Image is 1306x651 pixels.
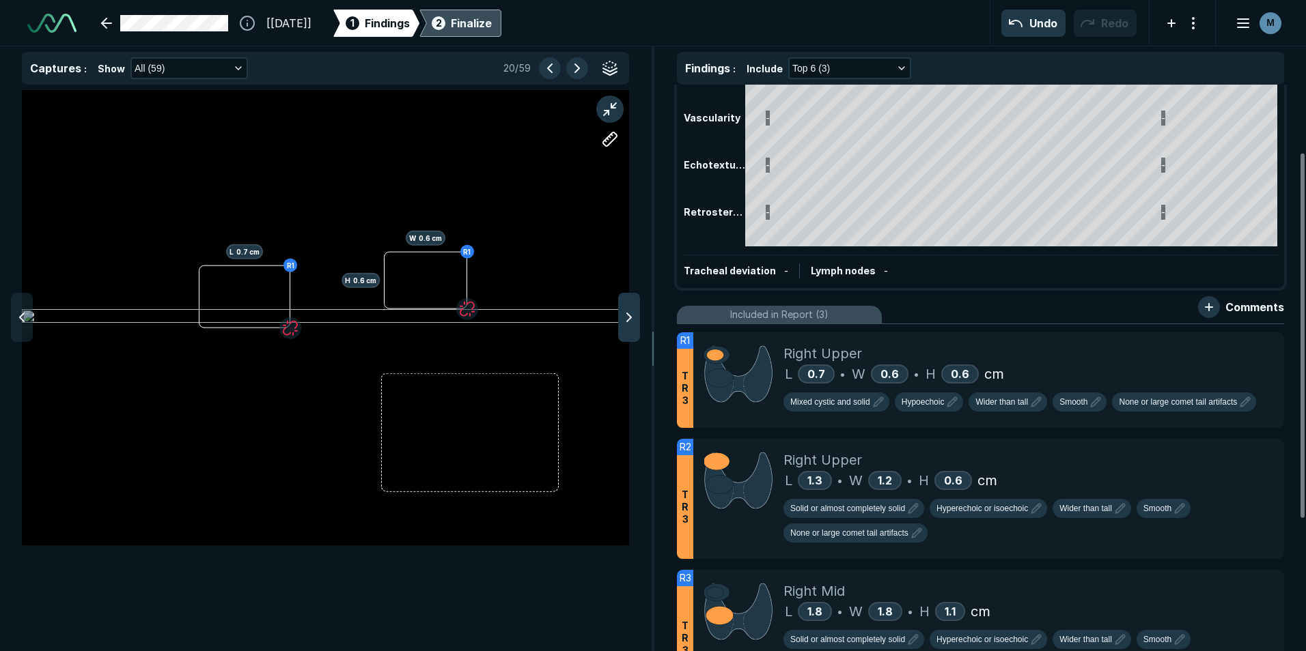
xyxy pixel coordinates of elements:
span: cm [984,364,1004,384]
span: L 0.7 cm [226,244,263,259]
span: R3 [680,570,691,585]
div: 1Findings [333,10,419,37]
span: 1.1 [945,605,956,618]
span: 2 [436,16,442,30]
span: Right Upper [783,450,862,470]
span: • [837,603,842,620]
img: DIseKgAAAAZJREFUAwBT7E44ido48wAAAABJRU5ErkJggg== [704,581,773,641]
span: Lymph nodes [811,265,876,276]
span: T R 3 [682,489,689,525]
span: Smooth [1059,396,1087,408]
span: cm [971,601,990,622]
span: Top 6 (3) [792,61,830,76]
span: M [1266,16,1275,30]
span: Hypoechoic [902,396,945,408]
span: Wider than tall [975,396,1028,408]
span: W [849,601,863,622]
span: - [784,265,788,276]
li: R2TR3Right UpperL1.3•W1.2•H0.6cm [677,439,1284,559]
span: Include [747,61,783,76]
span: Right Mid [783,581,845,601]
span: Comments [1225,299,1284,315]
span: Smooth [1143,633,1171,646]
span: Solid or almost completely solid [790,633,905,646]
div: 2Finalize [419,10,501,37]
span: 0.7 [807,367,825,381]
span: Smooth [1143,502,1171,515]
span: H [926,364,936,384]
span: H [919,601,930,622]
span: Tracheal deviation [684,265,776,276]
button: Undo [1001,10,1066,37]
span: W 0.6 cm [406,230,445,245]
li: R1TR3Right UpperL0.7•W0.6•H0.6cm [677,332,1284,428]
span: Mixed cystic and solid [790,396,870,408]
span: 1.2 [878,474,892,487]
span: Wider than tall [1059,502,1112,515]
span: 20 / 59 [503,61,531,76]
span: W [849,470,863,491]
span: 1.3 [807,474,822,487]
span: • [837,472,842,489]
span: L [785,364,792,384]
span: • [907,472,912,489]
span: : [84,63,87,74]
span: L [785,601,792,622]
span: W [852,364,865,384]
span: Solid or almost completely solid [790,502,905,515]
span: None or large comet tail artifacts [790,527,908,539]
span: 0.6 [944,474,962,487]
span: 1.8 [878,605,893,618]
span: All (59) [135,61,165,76]
a: See-Mode Logo [22,8,82,38]
span: : [733,63,736,74]
div: avatar-name [1260,12,1281,34]
span: 0.6 [880,367,899,381]
span: • [908,603,913,620]
span: • [914,366,919,382]
span: - [884,265,888,276]
img: CbILEAAAAAZJREFUAwBrZUPtEbaQpAAAAABJRU5ErkJggg== [704,450,773,510]
span: None or large comet tail artifacts [1119,396,1237,408]
span: [[DATE]] [266,15,311,31]
span: Hyperechoic or isoechoic [936,633,1028,646]
span: • [840,366,845,382]
span: R2 [680,439,691,454]
span: Hyperechoic or isoechoic [936,502,1028,515]
span: Wider than tall [1059,633,1112,646]
img: 8d4iBdAAAABklEQVQDAK+GTzgZMe5bAAAAAElFTkSuQmCC [704,343,773,404]
span: H [919,470,929,491]
span: 0.6 [951,367,969,381]
span: Findings [685,61,730,75]
span: L [785,470,792,491]
span: H 0.6 cm [342,272,380,287]
span: Included in Report (3) [730,307,829,322]
span: Findings [365,15,410,31]
img: See-Mode Logo [27,14,77,33]
span: Captures [30,61,81,75]
span: 1 [350,16,355,30]
span: T R 3 [682,370,689,407]
button: Redo [1074,10,1137,37]
span: cm [977,470,997,491]
span: Show [98,61,125,76]
button: avatar-name [1227,10,1284,37]
div: Finalize [451,15,492,31]
span: R1 [680,333,690,348]
span: 1.8 [807,605,822,618]
span: Right Upper [783,343,862,364]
